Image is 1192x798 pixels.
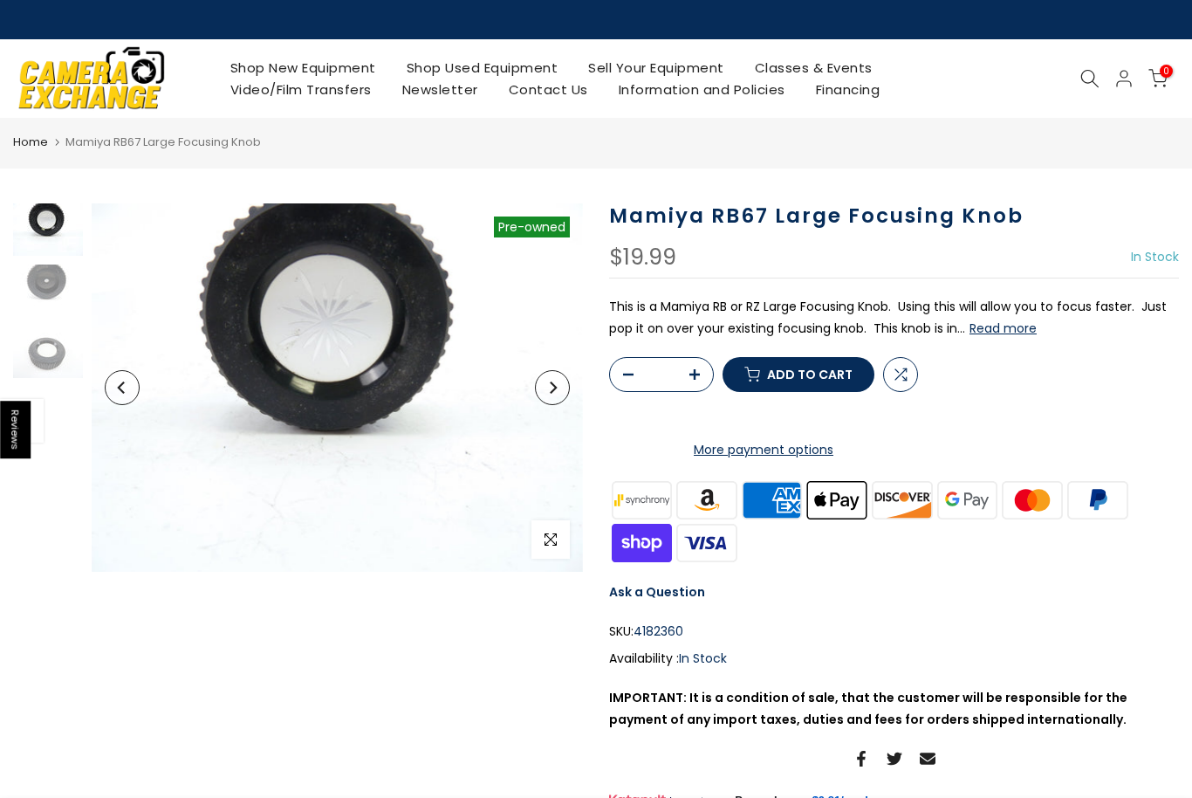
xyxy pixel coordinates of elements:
a: Information and Policies [603,79,800,100]
a: Contact Us [493,79,603,100]
img: paypal [1065,478,1131,521]
img: apple pay [805,478,870,521]
img: google pay [935,478,1000,521]
img: american express [739,478,805,521]
img: visa [675,521,740,564]
div: Availability : [609,648,1179,670]
span: Add to cart [767,368,853,381]
img: master [1000,478,1065,521]
button: Next [535,370,570,405]
a: Share on Twitter [887,748,902,769]
img: discover [870,478,935,521]
strong: IMPORTANT: It is a condition of sale, that the customer will be responsible for the payment of an... [609,689,1127,728]
a: Shop New Equipment [215,57,391,79]
a: Sell Your Equipment [573,57,740,79]
img: shopify pay [609,521,675,564]
button: Add to cart [723,357,874,392]
span: In Stock [1131,248,1179,265]
img: amazon payments [675,478,740,521]
span: Mamiya RB67 Large Focusing Knob [65,134,261,150]
a: Home [13,134,48,151]
a: Newsletter [387,79,493,100]
a: More payment options [609,439,918,461]
a: Shop Used Equipment [391,57,573,79]
span: 4182360 [634,621,683,643]
a: Video/Film Transfers [215,79,387,100]
div: SKU: [609,621,1179,643]
span: 0 [1160,65,1173,78]
img: Mamiya RB67 Large Focusing Knob Medium Format Equipment - Medium Format Accessories Mamiya 4182360 [13,326,83,378]
a: 0 [1148,69,1168,88]
img: Mamiya RB67 Large Focusing Knob Medium Format Equipment - Medium Format Accessories Mamiya 4182360 [13,203,83,256]
h1: Mamiya RB67 Large Focusing Knob [609,203,1179,229]
a: Ask a Question [609,583,705,601]
a: Classes & Events [739,57,887,79]
img: Mamiya RB67 Large Focusing Knob Medium Format Equipment - Medium Format Accessories Mamiya 4182360 [92,203,583,572]
p: This is a Mamiya RB or RZ Large Focusing Knob. Using this will allow you to focus faster. Just po... [609,296,1179,340]
a: Financing [800,79,895,100]
div: $19.99 [609,246,676,269]
span: In Stock [679,650,727,667]
a: Share on Email [920,748,935,769]
img: Mamiya RB67 Large Focusing Knob Medium Format Equipment - Medium Format Accessories Mamiya 4182360 [13,265,83,317]
a: Share on Facebook [853,748,869,769]
button: Previous [105,370,140,405]
button: Read more [969,320,1037,336]
img: synchrony [609,478,675,521]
